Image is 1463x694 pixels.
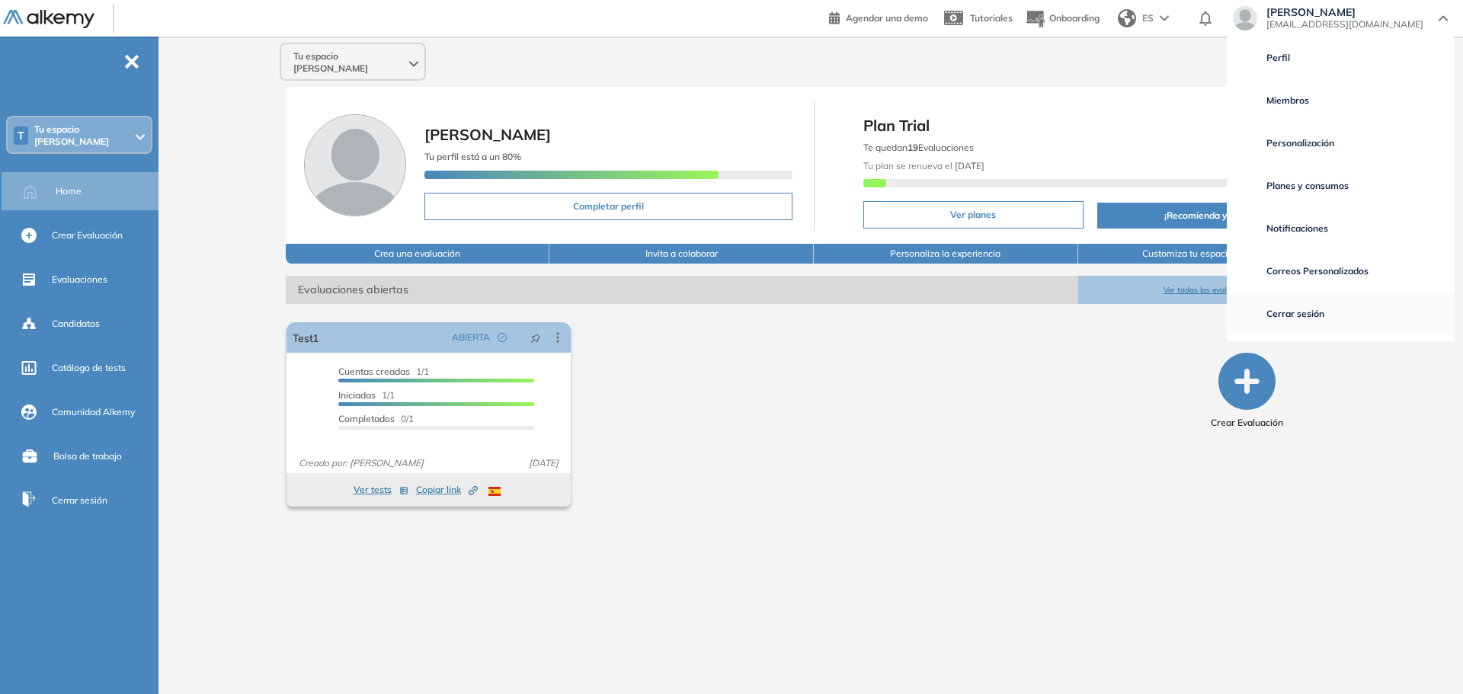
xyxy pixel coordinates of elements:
img: world [1118,9,1136,27]
a: Personalización [1239,125,1442,162]
span: [PERSON_NAME] [424,125,551,144]
span: Copiar link [416,483,478,497]
span: [EMAIL_ADDRESS][DOMAIN_NAME] [1266,18,1423,30]
img: ESP [488,487,501,496]
span: Agendar una demo [846,12,928,24]
span: 1/1 [338,366,429,377]
button: Ver todas las evaluaciones [1078,276,1343,304]
div: Widget de chat [1387,621,1463,694]
span: Creado por: [PERSON_NAME] [293,456,430,470]
span: 0/1 [338,413,414,424]
img: icon [1239,221,1254,236]
button: Customiza tu espacio de trabajo [1078,244,1343,264]
span: Candidatos [52,317,100,331]
button: Onboarding [1025,2,1100,35]
span: Cerrar sesión [52,494,107,507]
span: Correos Personalizados [1266,253,1369,289]
span: Tutoriales [970,12,1013,24]
a: Planes y consumos [1239,168,1442,204]
span: pushpin [530,331,541,344]
button: Crea una evaluación [286,244,550,264]
button: Ver tests [354,481,408,499]
img: icon [1239,178,1254,193]
button: Personaliza la experiencia [814,244,1078,264]
button: Crear Evaluación [1211,353,1283,430]
span: 1/1 [338,389,395,401]
a: Notificaciones [1239,210,1442,247]
button: Cerrar sesión [1239,296,1324,332]
img: icon [1239,93,1254,108]
span: Iniciadas [338,389,376,401]
span: Planes y consumos [1266,168,1349,204]
img: icon [1239,136,1254,151]
img: Foto de perfil [304,114,406,216]
span: Personalización [1266,125,1334,162]
a: Perfil [1239,40,1442,76]
span: T [18,130,24,142]
span: Tu espacio [PERSON_NAME] [34,123,133,148]
button: Completar perfil [424,193,792,220]
img: icon [1239,306,1254,321]
span: [DATE] [523,456,565,470]
span: Catálogo de tests [52,361,126,375]
span: [PERSON_NAME] [1266,6,1423,18]
b: 19 [908,142,918,153]
a: Correos Personalizados [1239,253,1442,289]
a: Agendar una demo [829,8,928,26]
img: Logo [3,10,94,29]
span: Tu perfil está a un 80% [424,151,521,162]
span: Tu espacio [PERSON_NAME] [293,50,406,75]
span: Tu plan se renueva el [863,160,984,171]
b: [DATE] [952,160,984,171]
span: ES [1142,11,1154,25]
img: arrow [1160,15,1169,21]
span: Te quedan Evaluaciones [863,142,974,153]
a: Miembros [1239,82,1442,119]
span: Evaluaciones abiertas [286,276,1078,304]
button: Invita a colaborar [549,244,814,264]
span: Comunidad Alkemy [52,405,135,419]
span: Bolsa de trabajo [53,449,122,463]
span: Notificaciones [1266,210,1328,247]
span: Cerrar sesión [1266,296,1324,332]
span: Plan Trial [863,114,1321,137]
span: Crear Evaluación [52,229,123,242]
span: Cuentas creadas [338,366,410,377]
button: pushpin [519,325,552,350]
span: Home [56,184,82,198]
img: icon [1239,264,1254,279]
span: Evaluaciones [52,273,107,286]
span: Perfil [1266,40,1290,76]
span: Onboarding [1049,12,1100,24]
span: Miembros [1266,82,1309,119]
button: Ver planes [863,201,1084,229]
span: Crear Evaluación [1211,416,1283,430]
a: Test1 [293,322,319,353]
button: Copiar link [416,481,478,499]
iframe: Chat Widget [1387,621,1463,694]
img: icon [1239,50,1254,66]
span: Completados [338,413,395,424]
span: ABIERTA [452,331,490,344]
span: check-circle [498,333,507,342]
button: ¡Recomienda y gana! [1097,203,1321,229]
